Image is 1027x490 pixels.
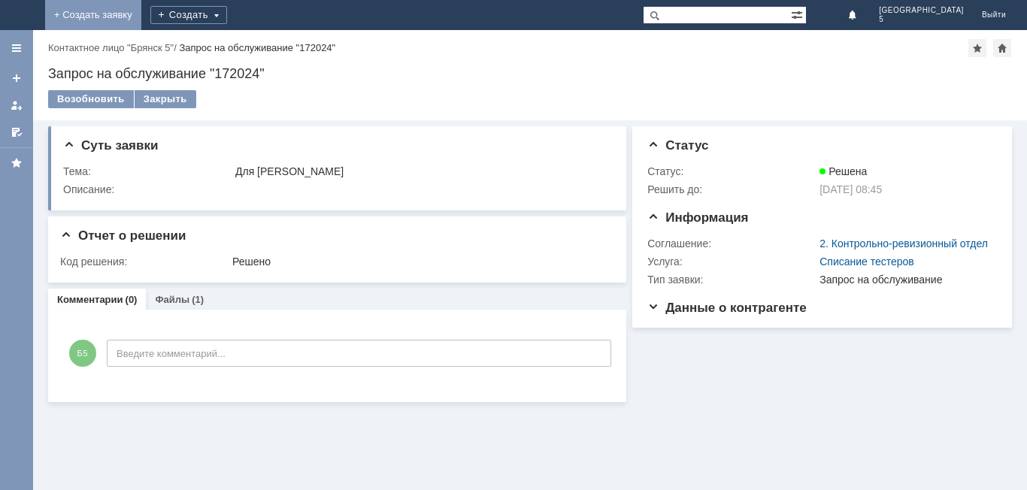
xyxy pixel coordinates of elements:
a: Создать заявку [5,66,29,90]
a: Мои согласования [5,120,29,144]
span: Суть заявки [63,138,158,153]
div: Услуга: [647,256,816,268]
a: Контактное лицо "Брянск 5" [48,42,174,53]
div: Запрос на обслуживание [819,274,990,286]
a: Комментарии [57,294,123,305]
span: Отчет о решении [60,228,186,243]
div: Создать [150,6,227,24]
span: Информация [647,210,748,225]
div: Тема: [63,165,232,177]
a: Файлы [155,294,189,305]
div: (1) [192,294,204,305]
div: Запрос на обслуживание "172024" [179,42,335,53]
div: Тип заявки: [647,274,816,286]
a: Списание тестеров [819,256,914,268]
span: [GEOGRAPHIC_DATA] [879,6,964,15]
div: Запрос на обслуживание "172024" [48,66,1012,81]
span: Б5 [69,340,96,367]
span: Решена [819,165,867,177]
span: 5 [879,15,964,24]
div: Для [PERSON_NAME] [235,165,606,177]
div: Сделать домашней страницей [993,39,1011,57]
a: 2. Контрольно-ревизионный отдел [819,237,988,250]
div: Соглашение: [647,237,816,250]
a: Мои заявки [5,93,29,117]
div: Статус: [647,165,816,177]
span: [DATE] 08:45 [819,183,882,195]
span: Расширенный поиск [791,7,806,21]
span: Данные о контрагенте [647,301,807,315]
div: Решено [232,256,606,268]
div: / [48,42,179,53]
div: Добавить в избранное [968,39,986,57]
div: Описание: [63,183,609,195]
span: Статус [647,138,708,153]
div: Код решения: [60,256,229,268]
div: (0) [126,294,138,305]
div: Решить до: [647,183,816,195]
